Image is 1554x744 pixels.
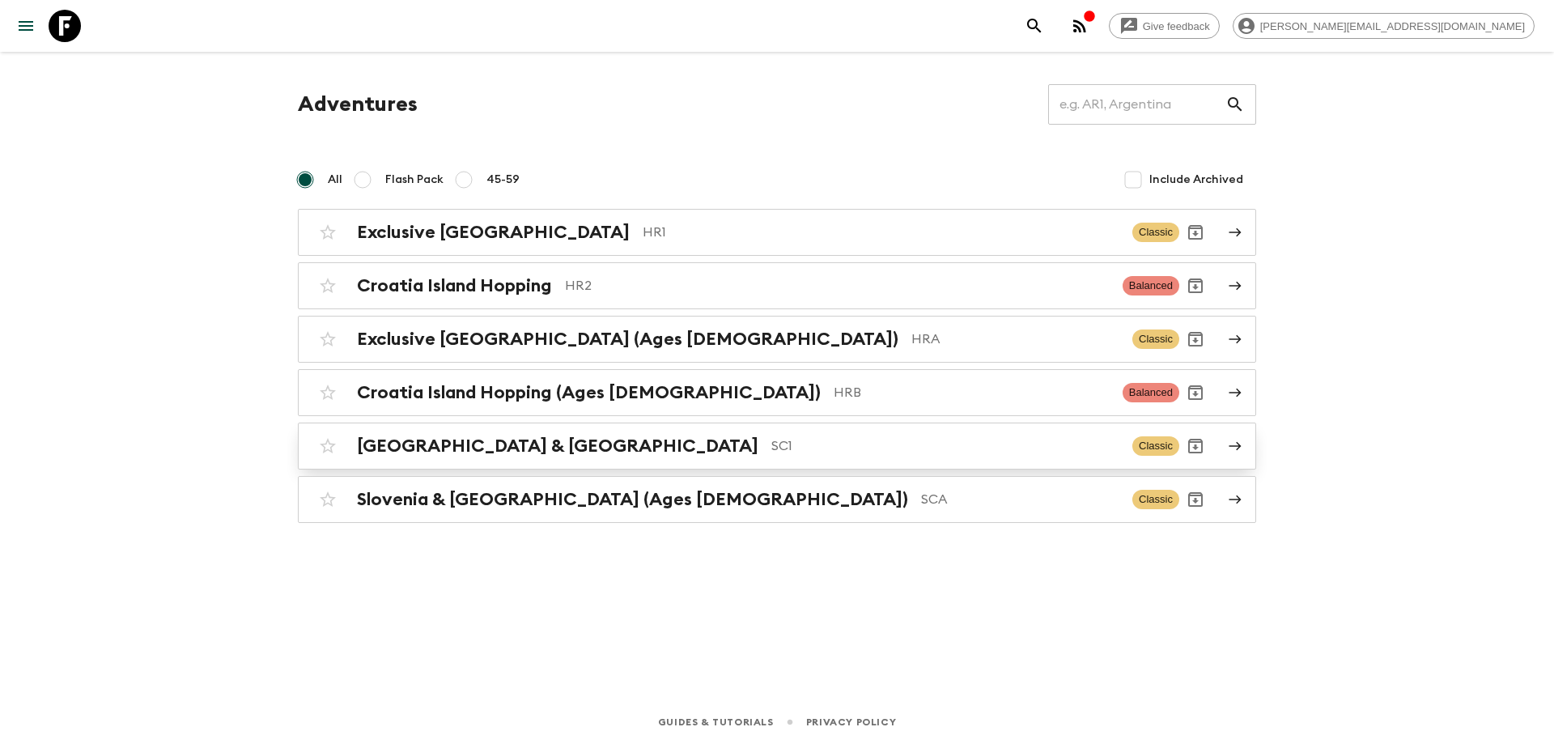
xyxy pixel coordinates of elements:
button: Archive [1179,376,1212,409]
span: All [328,172,342,188]
button: Archive [1179,270,1212,302]
span: Flash Pack [385,172,444,188]
span: Classic [1132,329,1179,349]
a: Slovenia & [GEOGRAPHIC_DATA] (Ages [DEMOGRAPHIC_DATA])SCAClassicArchive [298,476,1256,523]
span: 45-59 [486,172,520,188]
span: Classic [1132,490,1179,509]
button: Archive [1179,216,1212,249]
a: Privacy Policy [806,713,896,731]
button: Archive [1179,430,1212,462]
h2: [GEOGRAPHIC_DATA] & [GEOGRAPHIC_DATA] [357,436,758,457]
h2: Croatia Island Hopping (Ages [DEMOGRAPHIC_DATA]) [357,382,821,403]
input: e.g. AR1, Argentina [1048,82,1225,127]
p: HRB [834,383,1110,402]
span: Include Archived [1149,172,1243,188]
button: Archive [1179,483,1212,516]
a: Exclusive [GEOGRAPHIC_DATA]HR1ClassicArchive [298,209,1256,256]
a: Give feedback [1109,13,1220,39]
p: SC1 [771,436,1119,456]
p: HRA [911,329,1119,349]
a: [GEOGRAPHIC_DATA] & [GEOGRAPHIC_DATA]SC1ClassicArchive [298,423,1256,470]
a: Exclusive [GEOGRAPHIC_DATA] (Ages [DEMOGRAPHIC_DATA])HRAClassicArchive [298,316,1256,363]
a: Croatia Island Hopping (Ages [DEMOGRAPHIC_DATA])HRBBalancedArchive [298,369,1256,416]
button: Archive [1179,323,1212,355]
h2: Exclusive [GEOGRAPHIC_DATA] [357,222,630,243]
span: Balanced [1123,383,1179,402]
span: Classic [1132,436,1179,456]
h2: Slovenia & [GEOGRAPHIC_DATA] (Ages [DEMOGRAPHIC_DATA]) [357,489,908,510]
button: menu [10,10,42,42]
a: Croatia Island HoppingHR2BalancedArchive [298,262,1256,309]
div: [PERSON_NAME][EMAIL_ADDRESS][DOMAIN_NAME] [1233,13,1535,39]
span: Give feedback [1134,20,1219,32]
h2: Croatia Island Hopping [357,275,552,296]
h2: Exclusive [GEOGRAPHIC_DATA] (Ages [DEMOGRAPHIC_DATA]) [357,329,898,350]
p: HR1 [643,223,1119,242]
a: Guides & Tutorials [658,713,774,731]
h1: Adventures [298,88,418,121]
span: Balanced [1123,276,1179,295]
button: search adventures [1018,10,1051,42]
p: HR2 [565,276,1110,295]
span: [PERSON_NAME][EMAIL_ADDRESS][DOMAIN_NAME] [1251,20,1534,32]
p: SCA [921,490,1119,509]
span: Classic [1132,223,1179,242]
